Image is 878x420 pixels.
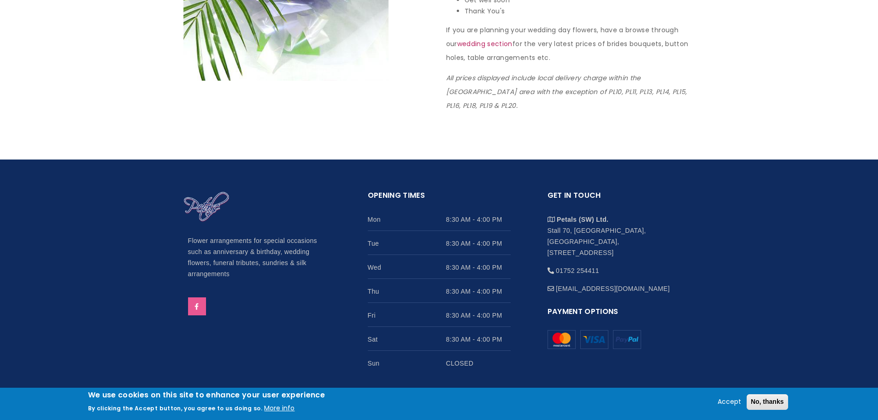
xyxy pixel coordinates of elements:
[548,207,690,258] li: Stall 70, [GEOGRAPHIC_DATA], [GEOGRAPHIC_DATA], [STREET_ADDRESS]
[446,238,511,249] span: 8:30 AM - 4:00 PM
[368,279,511,303] li: Thu
[548,330,576,349] img: Mastercard
[446,24,695,65] p: If you are planning your wedding day flowers, have a browse through our for the very latest price...
[446,310,511,321] span: 8:30 AM - 4:00 PM
[714,396,745,408] button: Accept
[548,258,690,276] li: 01752 254411
[548,189,690,207] h2: Get in touch
[457,39,513,48] a: wedding section
[188,236,331,280] p: Flower arrangements for special occasions such as anniversary & birthday, wedding flowers, funera...
[446,286,511,297] span: 8:30 AM - 4:00 PM
[580,330,608,349] img: Mastercard
[368,327,511,351] li: Sat
[88,390,325,400] h2: We use cookies on this site to enhance your user experience
[465,6,695,17] li: Thank You's
[368,351,511,374] li: Sun
[548,306,690,324] h2: Payment Options
[368,255,511,279] li: Wed
[368,207,511,231] li: Mon
[613,330,641,349] img: Mastercard
[446,73,687,110] em: All prices displayed include local delivery charge within the [GEOGRAPHIC_DATA] area with the exc...
[747,394,788,410] button: No, thanks
[446,262,511,273] span: 8:30 AM - 4:00 PM
[368,189,511,207] h2: Opening Times
[557,216,608,223] strong: Petals (SW) Ltd.
[446,214,511,225] span: 8:30 AM - 4:00 PM
[446,334,511,345] span: 8:30 AM - 4:00 PM
[88,404,263,412] p: By clicking the Accept button, you agree to us doing so.
[368,231,511,255] li: Tue
[264,403,295,414] button: More info
[368,303,511,327] li: Fri
[548,276,690,294] li: [EMAIL_ADDRESS][DOMAIN_NAME]
[446,358,511,369] span: CLOSED
[183,191,230,223] img: Home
